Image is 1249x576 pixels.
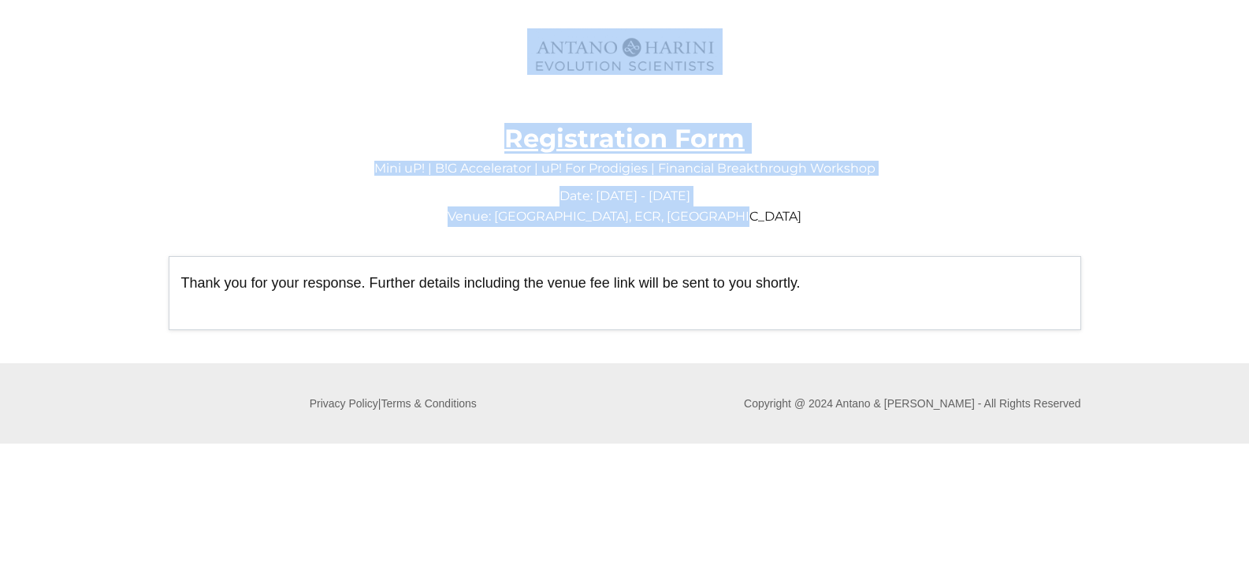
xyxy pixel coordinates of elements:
[181,269,1069,318] p: Thank you for your response. Further details including the venue fee link will be sent to you sho...
[381,397,476,410] a: Terms & Conditions
[310,397,378,410] a: Privacy Policy
[527,28,723,81] img: Evolution-Scientist (2)
[448,188,801,224] span: Date: [DATE] - [DATE] Venue: [GEOGRAPHIC_DATA], ECR, [GEOGRAPHIC_DATA]
[169,149,1081,173] p: Mini uP! | B!G Accelerator | uP! For Prodigies | Financial Breakthrough Workshop
[744,392,1080,414] p: Copyright @ 2024 Antano & [PERSON_NAME] - All Rights Reserved
[504,123,745,154] strong: Registration Form
[169,392,619,414] p: |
